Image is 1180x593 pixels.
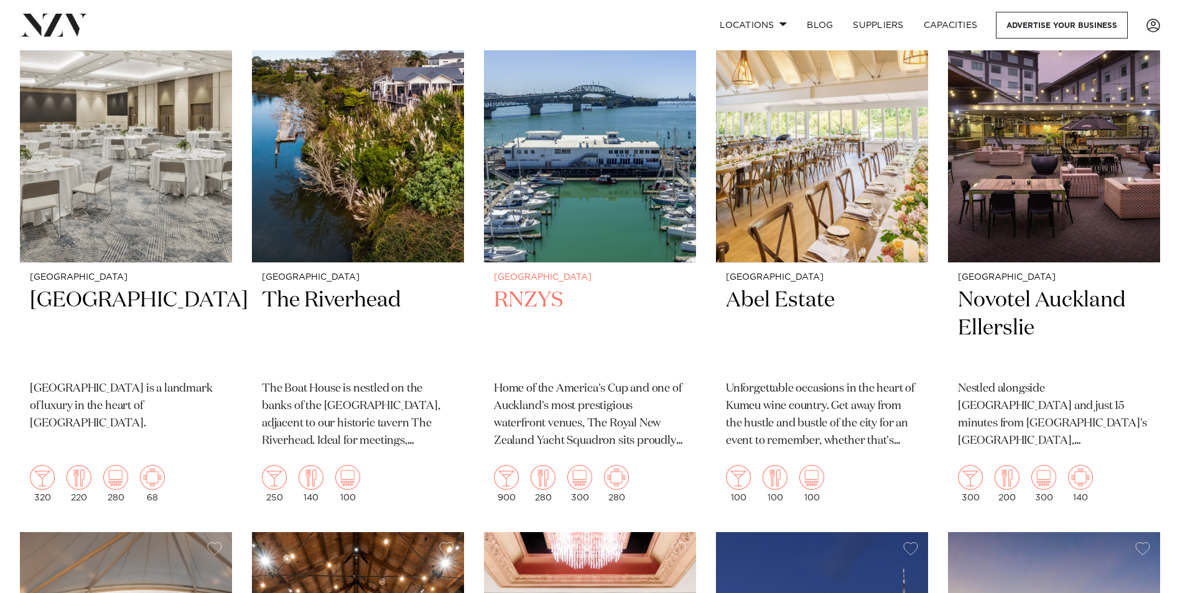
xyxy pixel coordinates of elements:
[1068,465,1093,502] div: 140
[958,273,1150,282] small: [GEOGRAPHIC_DATA]
[763,465,787,490] img: dining.png
[262,465,287,502] div: 250
[30,465,55,502] div: 320
[103,465,128,490] img: theatre.png
[797,12,843,39] a: BLOG
[799,465,824,502] div: 100
[335,465,360,502] div: 100
[958,465,983,490] img: cocktail.png
[67,465,91,490] img: dining.png
[494,287,686,370] h2: RNZYS
[843,12,913,39] a: SUPPLIERS
[299,465,323,502] div: 140
[710,12,797,39] a: Locations
[30,273,222,282] small: [GEOGRAPHIC_DATA]
[67,465,91,502] div: 220
[604,465,629,502] div: 280
[531,465,555,490] img: dining.png
[726,380,918,450] p: Unforgettable occasions in the heart of Kumeu wine country. Get away from the hustle and bustle o...
[726,287,918,370] h2: Abel Estate
[914,12,988,39] a: Capacities
[958,465,983,502] div: 300
[30,380,222,433] p: [GEOGRAPHIC_DATA] is a landmark of luxury in the heart of [GEOGRAPHIC_DATA].
[531,465,555,502] div: 280
[262,465,287,490] img: cocktail.png
[726,465,751,490] img: cocktail.png
[995,465,1020,502] div: 200
[103,465,128,502] div: 280
[140,465,165,502] div: 68
[494,465,519,490] img: cocktail.png
[140,465,165,490] img: meeting.png
[567,465,592,490] img: theatre.png
[494,273,686,282] small: [GEOGRAPHIC_DATA]
[30,287,222,370] h2: [GEOGRAPHIC_DATA]
[726,273,918,282] small: [GEOGRAPHIC_DATA]
[30,465,55,490] img: cocktail.png
[996,12,1128,39] a: Advertise your business
[958,380,1150,450] p: Nestled alongside [GEOGRAPHIC_DATA] and just 15 minutes from [GEOGRAPHIC_DATA]'s [GEOGRAPHIC_DATA...
[335,465,360,490] img: theatre.png
[262,380,454,450] p: The Boat House is nestled on the banks of the [GEOGRAPHIC_DATA], adjacent to our historic tavern ...
[20,14,88,36] img: nzv-logo.png
[299,465,323,490] img: dining.png
[604,465,629,490] img: meeting.png
[494,465,519,502] div: 900
[1068,465,1093,490] img: meeting.png
[1031,465,1056,490] img: theatre.png
[494,380,686,450] p: Home of the America's Cup and one of Auckland's most prestigious waterfront venues, The Royal New...
[262,287,454,370] h2: The Riverhead
[1031,465,1056,502] div: 300
[567,465,592,502] div: 300
[726,465,751,502] div: 100
[799,465,824,490] img: theatre.png
[995,465,1020,490] img: dining.png
[262,273,454,282] small: [GEOGRAPHIC_DATA]
[958,287,1150,370] h2: Novotel Auckland Ellerslie
[763,465,787,502] div: 100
